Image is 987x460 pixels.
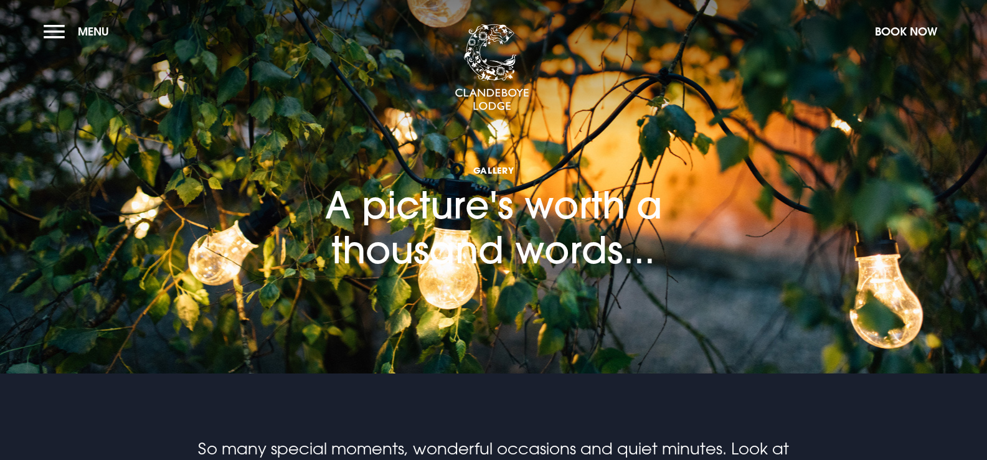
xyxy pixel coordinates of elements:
span: Gallery [245,164,743,176]
img: Clandeboye Lodge [455,24,529,111]
h1: A picture's worth a thousand words... [245,108,743,273]
button: Menu [44,18,115,45]
span: Menu [78,24,109,39]
button: Book Now [869,18,943,45]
